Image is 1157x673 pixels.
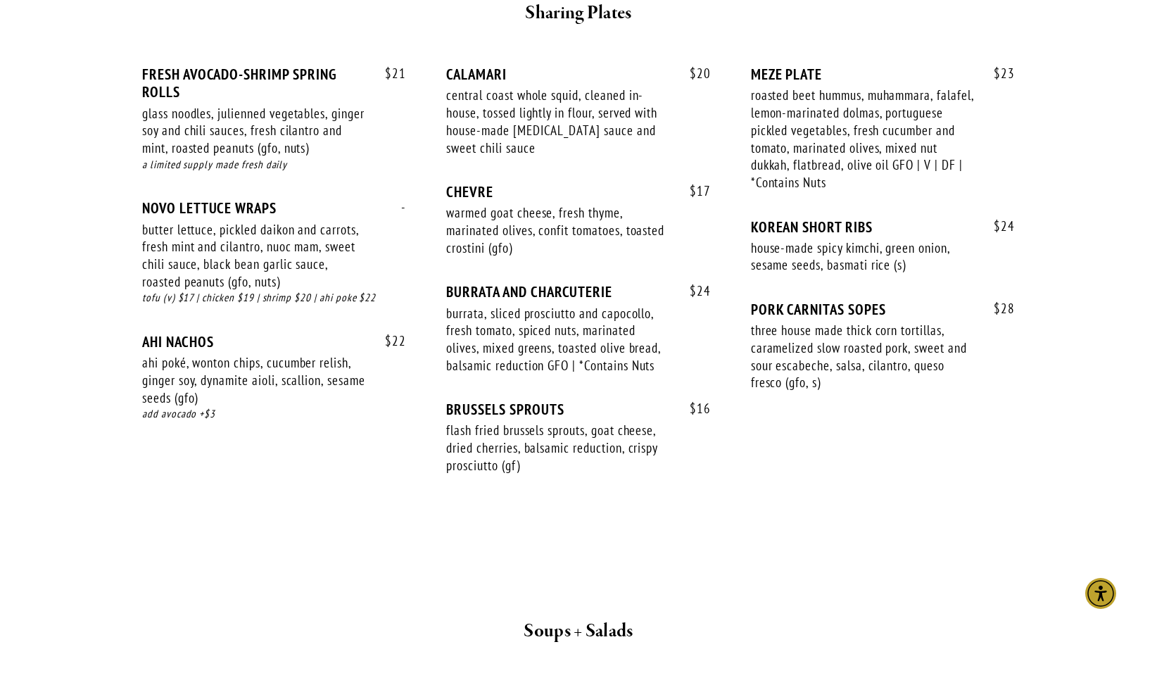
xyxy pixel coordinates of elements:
span: $ [994,218,1001,234]
div: house-made spicy kimchi, green onion, sesame seeds, basmati rice (s) [751,239,975,274]
div: PORK CARNITAS SOPES [751,301,1015,318]
span: 23 [980,65,1015,82]
span: - [387,199,406,215]
div: KOREAN SHORT RIBS [751,218,1015,236]
div: ahi poké, wonton chips, cucumber relish, ginger soy, dynamite aioli, scallion, sesame seeds (gfo) [142,354,366,406]
span: $ [690,282,697,299]
div: NOVO LETTUCE WRAPS [142,199,406,217]
div: add avocado +$3 [142,406,406,422]
span: 28 [980,301,1015,317]
div: warmed goat cheese, fresh thyme, marinated olives, confit tomatoes, toasted crostini (gfo) [446,204,670,256]
div: three house made thick corn tortillas, caramelized slow roasted pork, sweet and sour escabeche, s... [751,322,975,391]
span: 24 [980,218,1015,234]
div: burrata, sliced prosciutto and capocollo, fresh tomato, spiced nuts, marinated olives, mixed gree... [446,305,670,375]
div: flash fried brussels sprouts, goat cheese, dried cherries, balsamic reduction, crispy prosciutto ... [446,422,670,474]
div: BRUSSELS SPROUTS [446,401,710,418]
div: Accessibility Menu [1085,578,1116,609]
div: tofu (v) $17 | chicken $19 | shrimp $20 | ahi poke $22 [142,290,406,306]
div: butter lettuce, pickled daikon and carrots, fresh mint and cilantro, nuoc mam, sweet chili sauce,... [142,221,366,291]
span: $ [994,65,1001,82]
span: $ [994,300,1001,317]
strong: Sharing Plates [525,1,631,25]
div: CALAMARI [446,65,710,83]
h2: Soups + Salads [168,617,989,646]
span: $ [690,400,697,417]
div: AHI NACHOS [142,333,406,351]
div: FRESH AVOCADO-SHRIMP SPRING ROLLS [142,65,406,101]
div: roasted beet hummus, muhammara, falafel, lemon-marinated dolmas, portuguese pickled vegetables, f... [751,87,975,191]
span: 21 [371,65,406,82]
div: glass noodles, julienned vegetables, ginger soy and chili sauces, fresh cilantro and mint, roaste... [142,105,366,157]
div: a limited supply made fresh daily [142,157,406,173]
div: MEZE PLATE [751,65,1015,83]
span: $ [385,332,392,349]
span: 16 [676,401,711,417]
span: 20 [676,65,711,82]
span: $ [385,65,392,82]
div: BURRATA AND CHARCUTERIE [446,283,710,301]
span: 22 [371,333,406,349]
span: $ [690,65,697,82]
span: $ [690,182,697,199]
span: 24 [676,283,711,299]
div: CHEVRE [446,183,710,201]
span: 17 [676,183,711,199]
div: central coast whole squid, cleaned in-house, tossed lightly in flour, served with house-made [MED... [446,87,670,156]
